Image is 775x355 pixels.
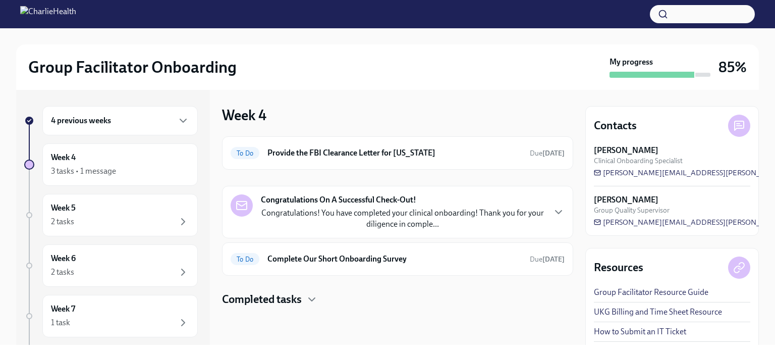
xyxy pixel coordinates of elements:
strong: My progress [610,57,653,68]
span: September 23rd, 2025 10:00 [530,255,565,264]
a: Week 43 tasks • 1 message [24,143,198,186]
span: September 16th, 2025 10:00 [530,148,565,158]
span: Group Quality Supervisor [594,206,670,215]
h6: 4 previous weeks [51,115,111,126]
div: 4 previous weeks [42,106,198,135]
div: Completed tasks [222,292,573,307]
h6: Week 5 [51,202,76,214]
h6: Week 6 [51,253,76,264]
p: Congratulations! You have completed your clinical onboarding! Thank you for your diligence in com... [261,208,544,230]
strong: Congratulations On A Successful Check-Out! [261,194,416,206]
strong: [DATE] [542,255,565,264]
h3: Week 4 [222,106,266,124]
span: Due [530,255,565,264]
h2: Group Facilitator Onboarding [28,57,237,77]
div: 2 tasks [51,216,74,227]
h6: Week 7 [51,303,75,315]
a: To DoComplete Our Short Onboarding SurveyDue[DATE] [231,251,565,267]
a: How to Submit an IT Ticket [594,326,686,337]
h4: Completed tasks [222,292,302,307]
div: 3 tasks • 1 message [51,166,116,177]
h6: Provide the FBI Clearance Letter for [US_STATE] [267,147,522,159]
a: Week 52 tasks [24,194,198,236]
h4: Resources [594,260,643,275]
span: Clinical Onboarding Specialist [594,156,683,166]
span: To Do [231,256,259,263]
div: 2 tasks [51,267,74,278]
img: CharlieHealth [20,6,76,22]
strong: [DATE] [542,149,565,158]
strong: [PERSON_NAME] [594,145,658,156]
h3: 85% [718,58,747,76]
h6: Complete Our Short Onboarding Survey [267,253,522,265]
div: 1 task [51,317,70,328]
h4: Contacts [594,118,637,133]
strong: [PERSON_NAME] [594,194,658,206]
a: Week 71 task [24,295,198,337]
a: UKG Billing and Time Sheet Resource [594,307,722,318]
a: To DoProvide the FBI Clearance Letter for [US_STATE]Due[DATE] [231,145,565,161]
h6: Week 4 [51,152,76,163]
a: Group Facilitator Resource Guide [594,287,708,298]
span: To Do [231,149,259,157]
a: Week 62 tasks [24,244,198,287]
span: Due [530,149,565,158]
